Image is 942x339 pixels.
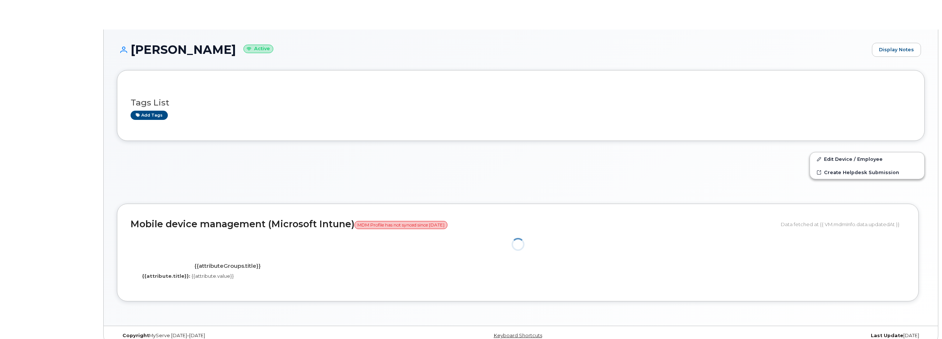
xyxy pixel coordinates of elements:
[871,333,903,338] strong: Last Update
[494,333,542,338] a: Keyboard Shortcuts
[781,217,905,231] div: Data fetched at {{ VM.mdmInfo.data.updatedAt }}
[131,98,911,107] h3: Tags List
[136,263,319,269] h4: {{attributeGroups.title}}
[243,45,273,53] small: Active
[191,273,234,279] span: {{attribute.value}}
[655,333,925,339] div: [DATE]
[122,333,149,338] strong: Copyright
[810,152,924,166] a: Edit Device / Employee
[131,111,168,120] a: Add tags
[117,43,868,56] h1: [PERSON_NAME]
[810,166,924,179] a: Create Helpdesk Submission
[117,333,386,339] div: MyServe [DATE]–[DATE]
[131,219,775,229] h2: Mobile device management (Microsoft Intune)
[872,43,921,57] a: Display Notes
[142,273,190,280] label: {{attribute.title}}:
[354,221,447,229] span: MDM Profile has not synced since [DATE]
